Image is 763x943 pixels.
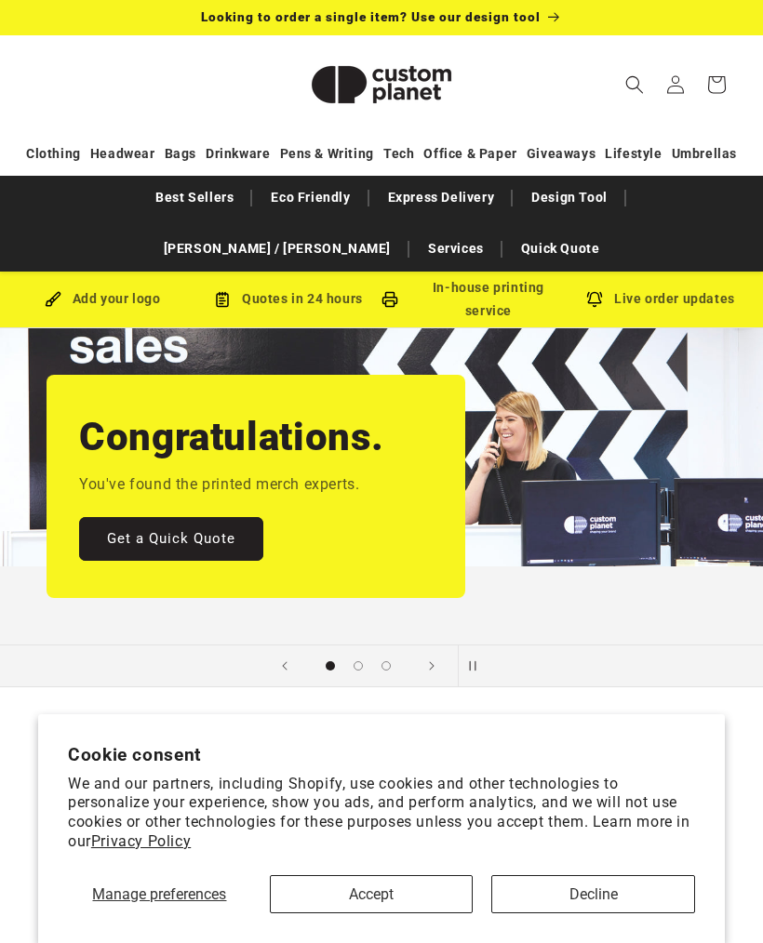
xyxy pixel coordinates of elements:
[206,138,270,170] a: Drinkware
[68,744,695,765] h2: Cookie consent
[79,517,263,561] a: Get a Quick Quote
[195,287,381,311] div: Quotes in 24 hours
[491,875,695,913] button: Decline
[79,471,359,498] p: You've found the printed merch experts.
[614,64,655,105] summary: Search
[146,181,243,214] a: Best Sellers
[45,291,61,308] img: Brush Icon
[264,645,305,686] button: Previous slide
[270,875,474,913] button: Accept
[419,232,493,265] a: Services
[165,138,196,170] a: Bags
[201,9,541,24] span: Looking to order a single item? Use our design tool
[68,875,251,913] button: Manage preferences
[672,138,737,170] a: Umbrellas
[381,276,568,323] div: In-house printing service
[261,181,359,214] a: Eco Friendly
[92,885,226,903] span: Manage preferences
[79,412,384,462] h2: Congratulations.
[605,138,662,170] a: Lifestyle
[68,775,695,852] p: We and our partners, including Shopify, use cookies and other technologies to personalize your ex...
[383,138,414,170] a: Tech
[381,291,398,308] img: In-house printing
[344,652,372,680] button: Load slide 2 of 3
[288,43,475,126] img: Custom Planet
[90,138,155,170] a: Headwear
[316,652,344,680] button: Load slide 1 of 3
[214,291,231,308] img: Order Updates Icon
[411,645,452,686] button: Next slide
[280,138,374,170] a: Pens & Writing
[372,652,400,680] button: Load slide 3 of 3
[568,287,754,311] div: Live order updates
[527,138,596,170] a: Giveaways
[512,232,609,265] a: Quick Quote
[91,832,191,850] a: Privacy Policy
[458,645,499,686] button: Pause slideshow
[379,181,504,214] a: Express Delivery
[423,138,516,170] a: Office & Paper
[586,291,603,308] img: Order updates
[522,181,617,214] a: Design Tool
[9,287,195,311] div: Add your logo
[154,232,400,265] a: [PERSON_NAME] / [PERSON_NAME]
[26,138,81,170] a: Clothing
[282,35,482,133] a: Custom Planet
